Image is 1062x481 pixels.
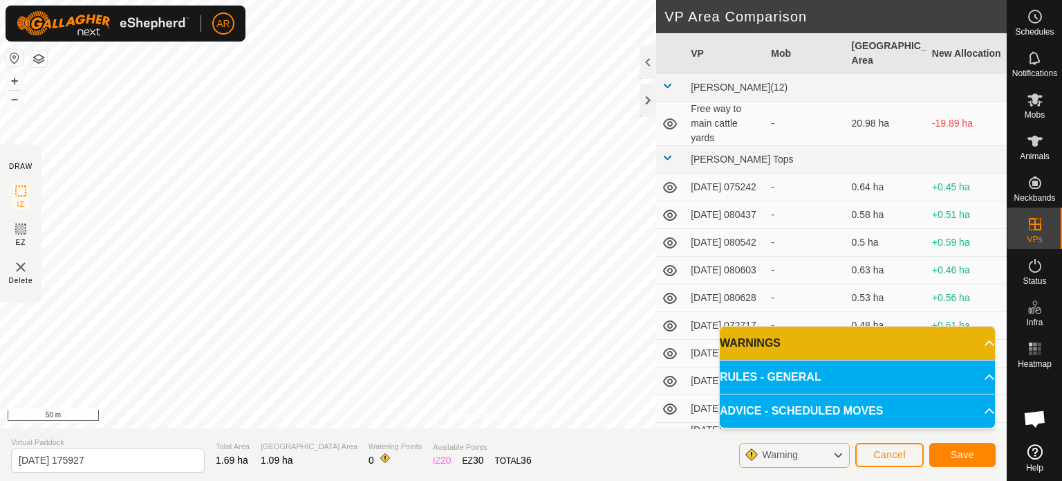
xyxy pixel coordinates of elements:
div: EZ [463,453,484,468]
img: Gallagher Logo [17,11,189,36]
span: [PERSON_NAME] Tops [691,154,793,165]
span: Heatmap [1018,360,1052,368]
th: Mob [765,33,846,74]
td: [DATE] 080628 [685,284,765,312]
div: - [771,116,840,131]
span: Virtual Paddock [11,437,205,448]
div: - [771,235,840,250]
td: [DATE] 080542 [685,229,765,257]
button: Map Layers [30,51,47,67]
span: Animals [1020,152,1050,161]
span: ADVICE - SCHEDULED MOVES [720,403,883,419]
td: +0.56 ha [926,284,1007,312]
span: 1.69 ha [216,455,248,466]
a: Contact Us [517,410,558,423]
a: Help [1007,439,1062,478]
img: VP [12,259,29,275]
span: Infra [1026,318,1043,327]
span: 30 [473,455,484,466]
td: +0.51 ha [926,201,1007,229]
div: - [771,263,840,278]
a: Privacy Policy [449,410,501,423]
p-accordion-header: ADVICE - SCHEDULED MOVES [720,394,995,428]
td: 0.5 ha [846,229,926,257]
td: [DATE] 080437 [685,201,765,229]
td: [DATE] 075242 [685,174,765,201]
div: - [771,318,840,333]
span: Warning [762,449,798,460]
span: WARNINGS [720,335,781,352]
th: VP [685,33,765,74]
span: Available Points [433,442,531,453]
span: VPs [1027,235,1042,244]
span: Watering Points [369,441,422,453]
td: Free way to main cattle yards [685,102,765,146]
th: New Allocation [926,33,1007,74]
td: [DATE] 00:02:38 [685,423,765,453]
span: Cancel [873,449,906,460]
span: Mobs [1025,111,1045,119]
span: 0 [369,455,374,466]
div: - [771,180,840,194]
div: - [771,291,840,305]
h2: VP Area Comparison [664,8,1007,25]
td: [DATE] 182958 [685,395,765,423]
td: 0.63 ha [846,257,926,284]
button: Reset Map [6,50,23,66]
p-accordion-header: WARNINGS [720,327,995,360]
span: Schedules [1015,28,1054,36]
span: EZ [16,237,26,248]
td: +0.45 ha [926,174,1007,201]
div: Open chat [1014,398,1056,439]
td: 0.64 ha [846,174,926,201]
button: + [6,73,23,89]
button: – [6,91,23,107]
td: 0.58 ha [846,201,926,229]
p-accordion-header: RULES - GENERAL [720,361,995,394]
th: [GEOGRAPHIC_DATA] Area [846,33,926,74]
span: Total Area [216,441,250,453]
div: - [771,208,840,222]
span: 36 [521,455,532,466]
span: IZ [17,199,25,210]
div: DRAW [9,161,32,172]
td: 0.48 ha [846,312,926,340]
td: [DATE] 070208 [685,367,765,395]
td: -19.89 ha [926,102,1007,146]
span: Save [951,449,974,460]
span: Help [1026,464,1043,472]
td: 20.98 ha [846,102,926,146]
span: 20 [440,455,451,466]
div: TOTAL [495,453,532,468]
td: [DATE] 080603 [685,257,765,284]
span: Status [1023,277,1046,285]
div: IZ [433,453,451,468]
span: [GEOGRAPHIC_DATA] Area [261,441,357,453]
span: RULES - GENERAL [720,369,821,385]
span: Notifications [1012,69,1057,78]
td: [DATE] 071032 [685,340,765,367]
span: AR [216,17,230,31]
td: 0.53 ha [846,284,926,312]
button: Cancel [855,443,924,467]
button: Save [929,443,996,467]
td: +0.59 ha [926,229,1007,257]
td: +0.46 ha [926,257,1007,284]
span: Neckbands [1014,194,1055,202]
span: Delete [9,275,33,286]
span: [PERSON_NAME](12) [691,82,788,93]
td: [DATE] 072717 [685,312,765,340]
td: +0.61 ha [926,312,1007,340]
span: 1.09 ha [261,455,293,466]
